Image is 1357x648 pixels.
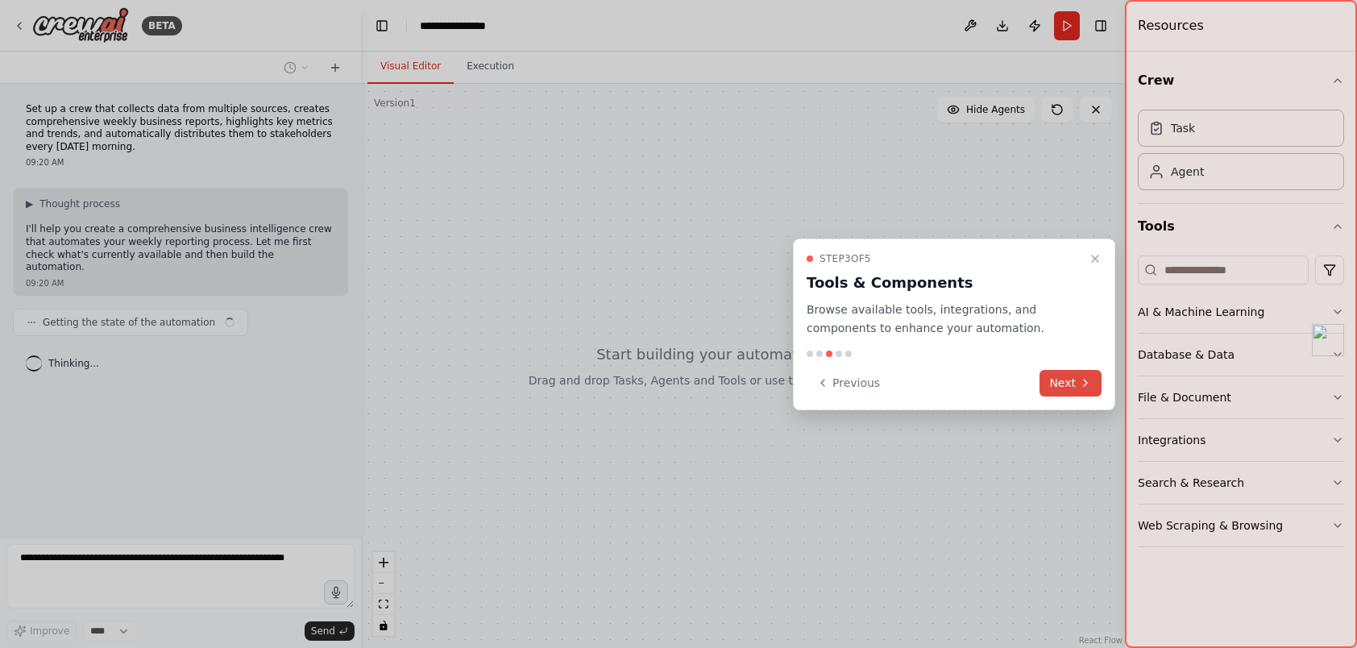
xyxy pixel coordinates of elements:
button: Next [1040,370,1102,397]
h3: Tools & Components [807,272,1082,294]
button: Hide left sidebar [371,15,393,37]
button: Close walkthrough [1085,249,1105,268]
button: Previous [807,370,890,397]
span: Step 3 of 5 [820,252,871,265]
p: Browse available tools, integrations, and components to enhance your automation. [807,301,1082,338]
